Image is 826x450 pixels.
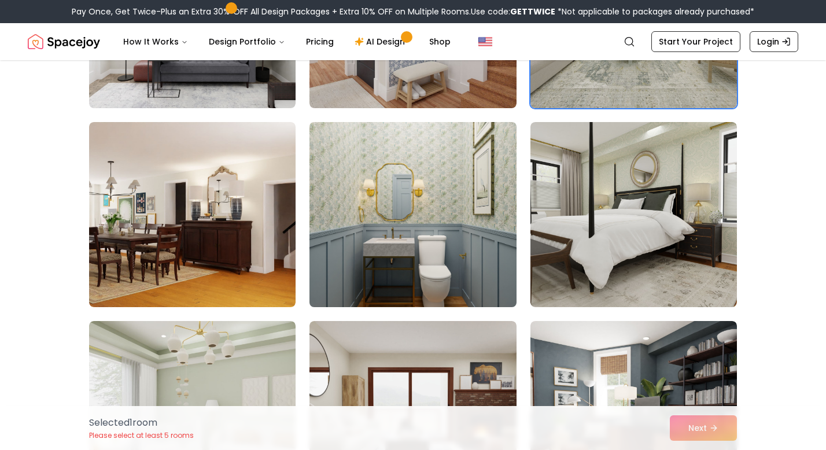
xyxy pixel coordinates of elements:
button: How It Works [114,30,197,53]
a: AI Design [345,30,418,53]
img: United States [478,35,492,49]
nav: Main [114,30,460,53]
a: Pricing [297,30,343,53]
span: Use code: [471,6,555,17]
p: Please select at least 5 rooms [89,431,194,440]
img: Spacejoy Logo [28,30,100,53]
nav: Global [28,23,798,60]
a: Spacejoy [28,30,100,53]
img: Room room-22 [89,122,296,307]
a: Login [750,31,798,52]
div: Pay Once, Get Twice-Plus an Extra 30% OFF All Design Packages + Extra 10% OFF on Multiple Rooms. [72,6,754,17]
b: GETTWICE [510,6,555,17]
a: Start Your Project [651,31,740,52]
a: Shop [420,30,460,53]
img: Room room-24 [530,122,737,307]
button: Design Portfolio [200,30,294,53]
img: Room room-23 [304,117,521,312]
span: *Not applicable to packages already purchased* [555,6,754,17]
p: Selected 1 room [89,416,194,430]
